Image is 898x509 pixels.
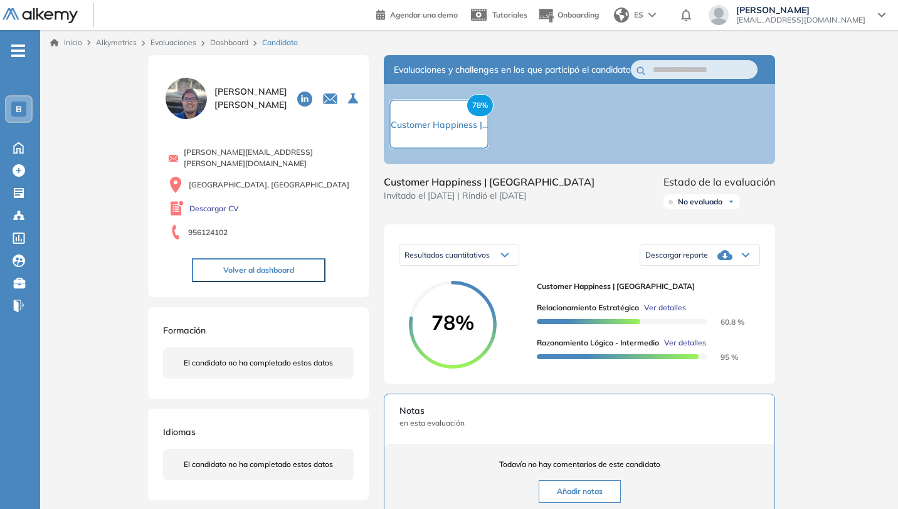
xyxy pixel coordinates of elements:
[11,50,25,52] i: -
[557,10,599,19] span: Onboarding
[663,174,775,189] span: Estado de la evaluación
[644,302,686,313] span: Ver detalles
[634,9,643,21] span: ES
[705,317,744,327] span: 60.8 %
[163,325,206,336] span: Formación
[537,337,659,349] span: Razonamiento Lógico - Intermedio
[678,197,722,207] span: No evaluado
[189,179,349,191] span: [GEOGRAPHIC_DATA], [GEOGRAPHIC_DATA]
[736,15,865,25] span: [EMAIL_ADDRESS][DOMAIN_NAME]
[184,357,333,369] span: El candidato no ha completado estos datos
[96,38,137,47] span: Alkymetrics
[399,459,759,470] span: Todavía no hay comentarios de este candidato
[384,174,594,189] span: Customer Happiness | [GEOGRAPHIC_DATA]
[705,352,738,362] span: 95 %
[399,417,759,429] span: en esta evaluación
[163,75,209,122] img: PROFILE_MENU_LOGO_USER
[409,312,497,332] span: 78%
[727,198,735,206] img: Ícono de flecha
[184,147,354,169] span: [PERSON_NAME][EMAIL_ADDRESS][PERSON_NAME][DOMAIN_NAME]
[16,104,22,114] span: B
[394,63,631,76] span: Evaluaciones y challenges en los que participó el candidato
[163,426,196,438] span: Idiomas
[645,250,708,260] span: Descargar reporte
[188,227,228,238] span: 956124102
[492,10,527,19] span: Tutoriales
[3,8,78,24] img: Logo
[404,250,490,260] span: Resultados cuantitativos
[192,258,325,282] button: Volver al dashboard
[376,6,458,21] a: Agendar una demo
[384,189,594,202] span: Invitado el [DATE] | Rindió el [DATE]
[189,203,239,214] a: Descargar CV
[537,2,599,29] button: Onboarding
[184,459,333,470] span: El candidato no ha completado estos datos
[467,94,494,117] span: 78%
[639,302,686,313] button: Ver detalles
[539,480,621,503] button: Añadir notas
[659,337,706,349] button: Ver detalles
[537,302,639,313] span: Relacionamiento Estratégico
[390,10,458,19] span: Agendar una demo
[399,404,759,417] span: Notas
[664,337,706,349] span: Ver detalles
[50,37,82,48] a: Inicio
[210,38,248,47] a: Dashboard
[648,13,656,18] img: arrow
[614,8,629,23] img: world
[262,37,298,48] span: Candidato
[537,281,750,292] span: Customer Happiness | [GEOGRAPHIC_DATA]
[214,85,287,112] span: [PERSON_NAME] [PERSON_NAME]
[151,38,196,47] a: Evaluaciones
[391,119,488,130] span: Customer Happiness |...
[736,5,865,15] span: [PERSON_NAME]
